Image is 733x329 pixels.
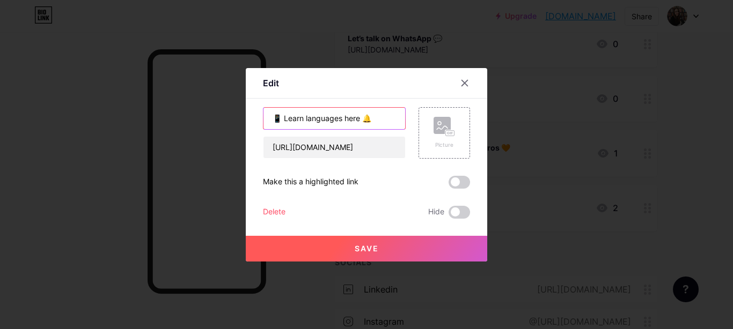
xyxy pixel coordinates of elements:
input: Title [263,108,405,129]
div: Make this a highlighted link [263,176,358,189]
input: URL [263,137,405,158]
div: Delete [263,206,285,219]
span: Save [355,244,379,253]
button: Save [246,236,487,261]
div: Picture [434,141,455,149]
span: Hide [428,206,444,219]
div: Edit [263,77,279,89]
